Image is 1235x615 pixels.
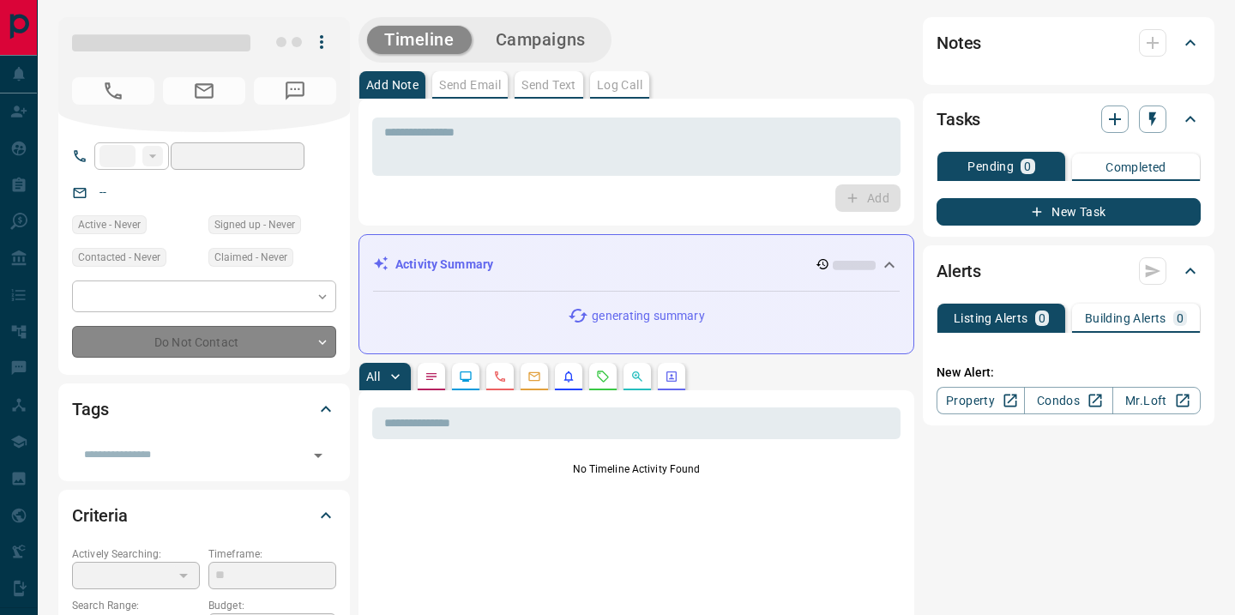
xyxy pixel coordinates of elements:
[214,249,287,266] span: Claimed - Never
[596,370,610,383] svg: Requests
[78,249,160,266] span: Contacted - Never
[163,77,245,105] span: No Email
[78,216,141,233] span: Active - Never
[665,370,678,383] svg: Agent Actions
[72,495,336,536] div: Criteria
[459,370,473,383] svg: Lead Browsing Activity
[72,389,336,430] div: Tags
[214,216,295,233] span: Signed up - Never
[592,307,704,325] p: generating summary
[367,26,472,54] button: Timeline
[937,198,1201,226] button: New Task
[1177,312,1184,324] p: 0
[72,395,108,423] h2: Tags
[1039,312,1045,324] p: 0
[937,106,980,133] h2: Tasks
[72,598,200,613] p: Search Range:
[99,185,106,199] a: --
[1024,387,1112,414] a: Condos
[967,160,1014,172] p: Pending
[493,370,507,383] svg: Calls
[72,546,200,562] p: Actively Searching:
[425,370,438,383] svg: Notes
[954,312,1028,324] p: Listing Alerts
[366,371,380,383] p: All
[366,79,419,91] p: Add Note
[254,77,336,105] span: No Number
[1112,387,1201,414] a: Mr.Loft
[1105,161,1166,173] p: Completed
[208,546,336,562] p: Timeframe:
[395,256,493,274] p: Activity Summary
[937,29,981,57] h2: Notes
[562,370,575,383] svg: Listing Alerts
[1024,160,1031,172] p: 0
[372,461,901,477] p: No Timeline Activity Found
[479,26,603,54] button: Campaigns
[306,443,330,467] button: Open
[72,326,336,358] div: Do Not Contact
[72,77,154,105] span: No Number
[937,99,1201,140] div: Tasks
[208,598,336,613] p: Budget:
[373,249,900,280] div: Activity Summary
[72,502,128,529] h2: Criteria
[937,364,1201,382] p: New Alert:
[1085,312,1166,324] p: Building Alerts
[630,370,644,383] svg: Opportunities
[937,387,1025,414] a: Property
[937,22,1201,63] div: Notes
[937,257,981,285] h2: Alerts
[527,370,541,383] svg: Emails
[937,250,1201,292] div: Alerts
